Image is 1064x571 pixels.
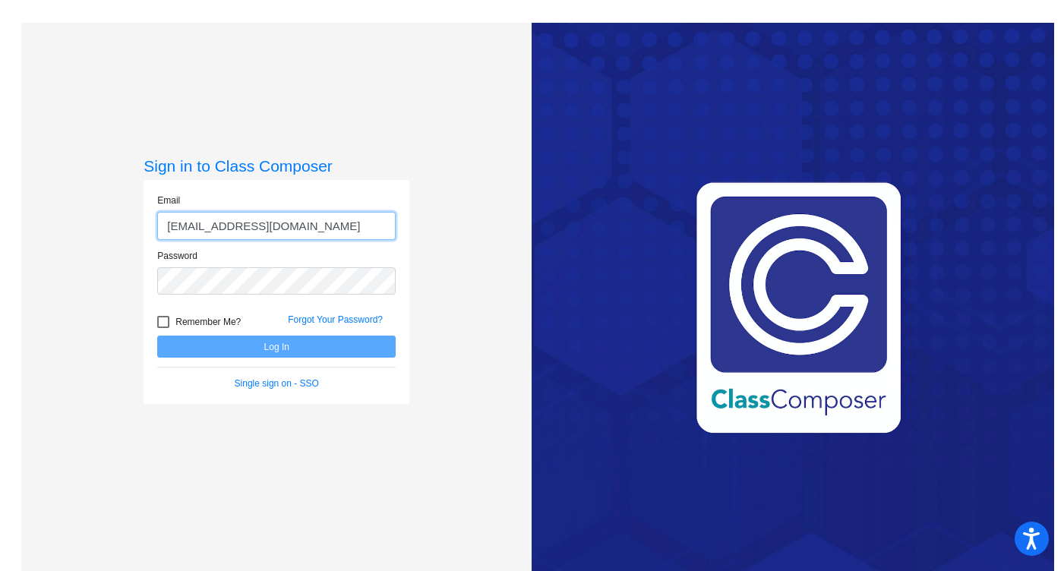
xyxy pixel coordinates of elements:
button: Log In [157,336,396,358]
a: Single sign on - SSO [235,378,319,389]
a: Forgot Your Password? [288,314,383,325]
span: Remember Me? [175,313,241,331]
label: Email [157,194,180,207]
label: Password [157,249,197,263]
h3: Sign in to Class Composer [144,156,409,175]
